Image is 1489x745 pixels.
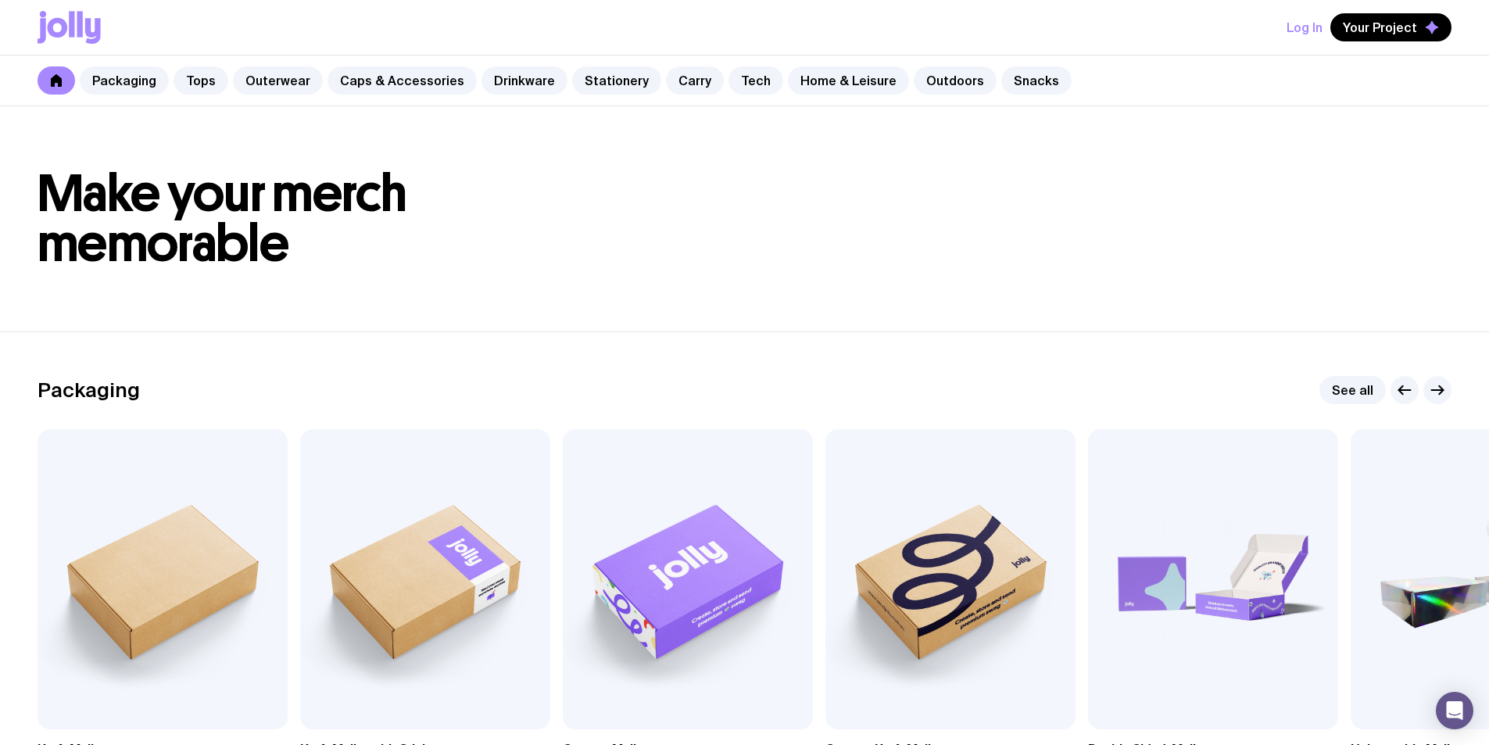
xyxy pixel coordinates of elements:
[1343,20,1417,35] span: Your Project
[1287,13,1323,41] button: Log In
[174,66,228,95] a: Tops
[728,66,783,95] a: Tech
[1319,376,1386,404] a: See all
[80,66,169,95] a: Packaging
[1001,66,1072,95] a: Snacks
[481,66,567,95] a: Drinkware
[38,378,140,402] h2: Packaging
[1436,692,1473,729] div: Open Intercom Messenger
[328,66,477,95] a: Caps & Accessories
[1330,13,1451,41] button: Your Project
[914,66,997,95] a: Outdoors
[233,66,323,95] a: Outerwear
[38,163,407,274] span: Make your merch memorable
[788,66,909,95] a: Home & Leisure
[666,66,724,95] a: Carry
[572,66,661,95] a: Stationery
